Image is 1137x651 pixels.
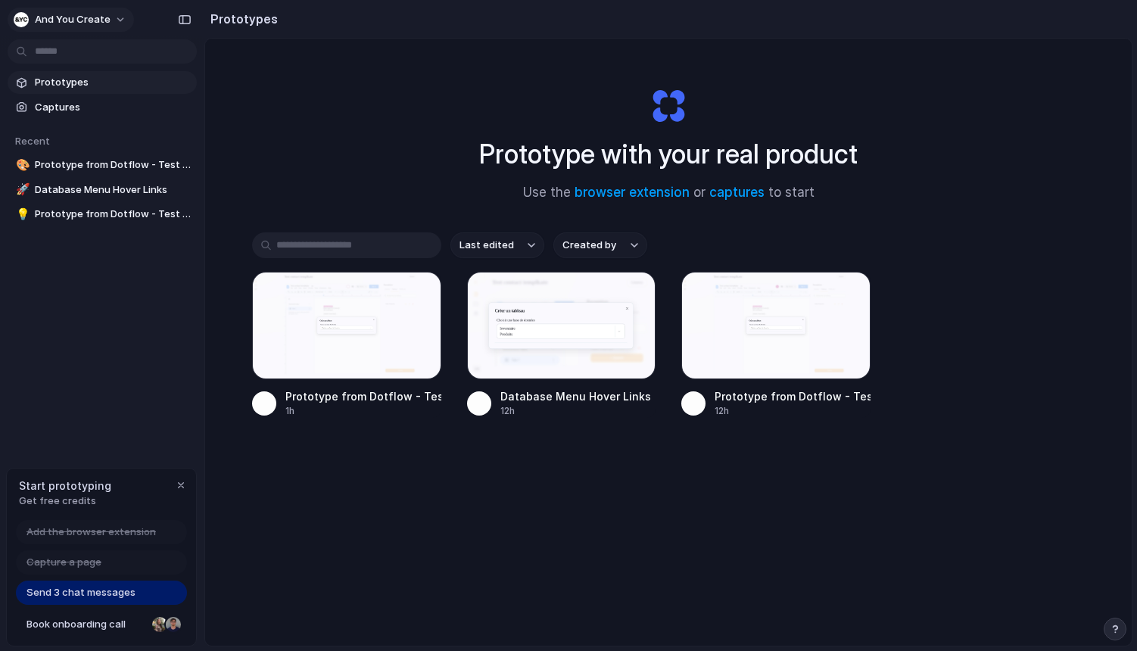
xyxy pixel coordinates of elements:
div: 🚀 [16,181,26,198]
span: Capture a page [26,555,101,570]
button: Last edited [450,232,544,258]
span: Get free credits [19,494,111,509]
span: Prototype from Dotflow - Test contact template [35,207,191,222]
div: 1h [285,404,441,418]
div: Prototype from Dotflow - Test contact templkate [285,388,441,404]
a: browser extension [575,185,690,200]
a: Prototype from Dotflow - Test contact templatePrototype from Dotflow - Test contact template12h [681,272,871,418]
span: Use the or to start [523,183,815,203]
button: 🎨 [14,157,29,173]
span: Created by [562,238,616,253]
a: captures [709,185,765,200]
span: Database Menu Hover Links [35,182,191,198]
button: 🚀 [14,182,29,198]
h2: Prototypes [204,10,278,28]
span: Book onboarding call [26,617,146,632]
button: 💡 [14,207,29,222]
a: 🎨Prototype from Dotflow - Test contact templkate [8,154,197,176]
a: 🚀Database Menu Hover Links [8,179,197,201]
span: Prototype from Dotflow - Test contact templkate [35,157,191,173]
a: Prototypes [8,71,197,94]
a: Database Menu Hover LinksDatabase Menu Hover Links12h [467,272,656,418]
div: Prototype from Dotflow - Test contact template [715,388,871,404]
div: 💡 [16,206,26,223]
span: Recent [15,135,50,147]
span: Start prototyping [19,478,111,494]
div: 🎨 [16,157,26,174]
a: Book onboarding call [16,612,187,637]
a: 💡Prototype from Dotflow - Test contact template [8,203,197,226]
div: 12h [500,404,651,418]
span: Prototypes [35,75,191,90]
div: Christian Iacullo [164,615,182,634]
h1: Prototype with your real product [479,134,858,174]
span: Last edited [459,238,514,253]
span: And you create [35,12,111,27]
button: Created by [553,232,647,258]
div: Nicole Kubica [151,615,169,634]
span: Add the browser extension [26,525,156,540]
a: Prototype from Dotflow - Test contact templkatePrototype from Dotflow - Test contact templkate1h [252,272,441,418]
button: And you create [8,8,134,32]
div: Database Menu Hover Links [500,388,651,404]
div: 12h [715,404,871,418]
span: Captures [35,100,191,115]
span: Send 3 chat messages [26,585,136,600]
a: Captures [8,96,197,119]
